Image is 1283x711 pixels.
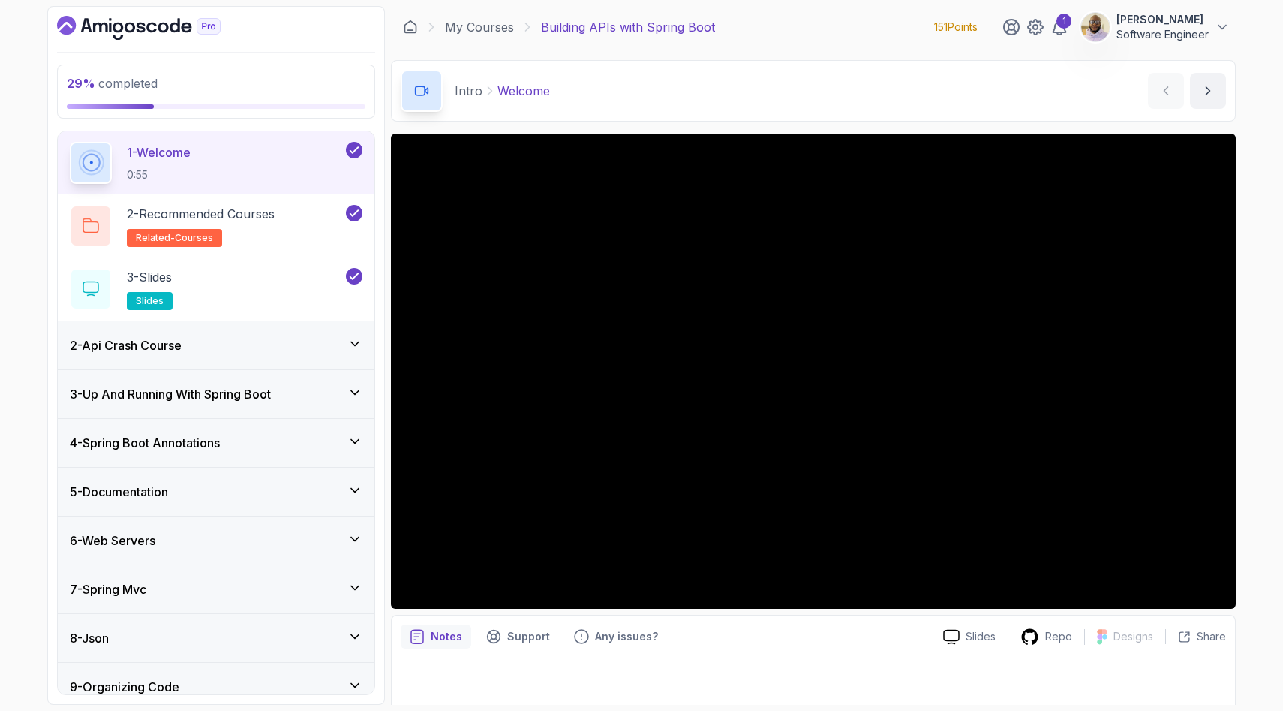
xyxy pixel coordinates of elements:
[1050,18,1068,36] a: 1
[70,336,182,354] h3: 2 - Api Crash Course
[136,295,164,307] span: slides
[445,18,514,36] a: My Courses
[127,268,172,286] p: 3 - Slides
[58,419,374,467] button: 4-Spring Boot Annotations
[931,629,1008,645] a: Slides
[1197,629,1226,644] p: Share
[127,167,191,182] p: 0:55
[136,232,213,244] span: related-courses
[1056,14,1071,29] div: 1
[70,532,155,550] h3: 6 - Web Servers
[966,629,996,644] p: Slides
[70,580,146,598] h3: 7 - Spring Mvc
[58,614,374,662] button: 8-Json
[403,20,418,35] a: Dashboard
[70,434,220,452] h3: 4 - Spring Boot Annotations
[477,625,559,649] button: Support button
[1008,628,1084,646] a: Repo
[1190,73,1226,109] button: next content
[1165,629,1226,644] button: Share
[70,385,271,403] h3: 3 - Up And Running With Spring Boot
[70,678,179,696] h3: 9 - Organizing Code
[67,76,95,91] span: 29 %
[1081,13,1110,41] img: user profile image
[67,76,158,91] span: completed
[70,629,109,647] h3: 8 - Json
[58,517,374,565] button: 6-Web Servers
[401,625,471,649] button: notes button
[565,625,667,649] button: Feedback button
[127,205,275,223] p: 2 - Recommended Courses
[1045,629,1072,644] p: Repo
[595,629,658,644] p: Any issues?
[57,16,255,40] a: Dashboard
[1113,629,1153,644] p: Designs
[70,483,168,501] h3: 5 - Documentation
[58,565,374,613] button: 7-Spring Mvc
[58,321,374,369] button: 2-Api Crash Course
[127,143,191,161] p: 1 - Welcome
[497,82,550,100] p: Welcome
[1116,12,1209,27] p: [PERSON_NAME]
[70,205,362,247] button: 2-Recommended Coursesrelated-courses
[507,629,550,644] p: Support
[58,468,374,516] button: 5-Documentation
[70,268,362,310] button: 3-Slidesslides
[1080,12,1230,42] button: user profile image[PERSON_NAME]Software Engineer
[1116,27,1209,42] p: Software Engineer
[455,82,482,100] p: Intro
[1148,73,1184,109] button: previous content
[541,18,715,36] p: Building APIs with Spring Boot
[70,142,362,184] button: 1-Welcome0:55
[934,20,978,35] p: 151 Points
[391,134,1236,609] iframe: 1 - Hi
[431,629,462,644] p: Notes
[58,663,374,711] button: 9-Organizing Code
[58,370,374,418] button: 3-Up And Running With Spring Boot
